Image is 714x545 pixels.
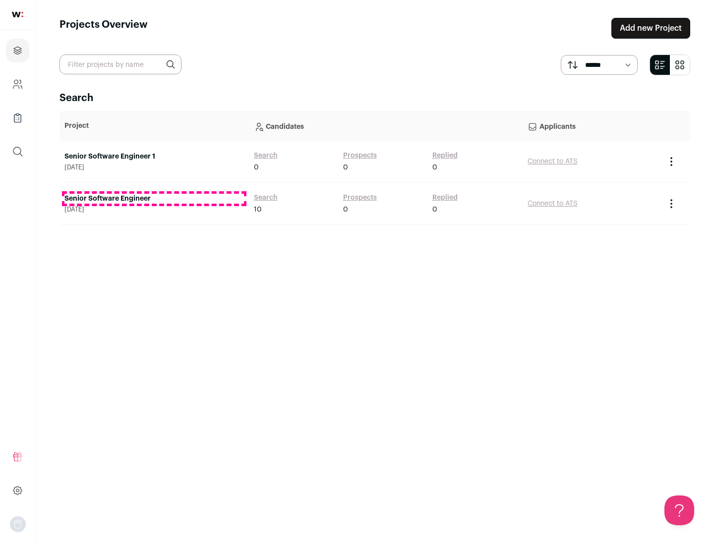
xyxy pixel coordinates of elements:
[6,106,29,130] a: Company Lists
[64,194,244,204] a: Senior Software Engineer
[64,121,244,131] p: Project
[6,39,29,62] a: Projects
[254,205,262,215] span: 10
[432,163,437,172] span: 0
[10,516,26,532] button: Open dropdown
[254,193,278,203] a: Search
[528,116,655,136] p: Applicants
[343,205,348,215] span: 0
[6,72,29,96] a: Company and ATS Settings
[528,200,578,207] a: Connect to ATS
[343,163,348,172] span: 0
[432,205,437,215] span: 0
[64,163,244,171] span: [DATE]
[64,152,244,162] a: Senior Software Engineer 1
[432,193,458,203] a: Replied
[12,12,23,17] img: wellfound-shorthand-0d5821cbd27db2630d0214b213865d53afaa358527fdda9d0ea32b1df1b89c2c.svg
[59,91,690,105] h2: Search
[254,151,278,161] a: Search
[254,163,259,172] span: 0
[343,151,377,161] a: Prospects
[611,18,690,39] a: Add new Project
[665,156,677,167] button: Project Actions
[343,193,377,203] a: Prospects
[59,18,148,39] h1: Projects Overview
[10,516,26,532] img: nopic.png
[665,198,677,210] button: Project Actions
[59,54,181,74] input: Filter projects by name
[64,206,244,214] span: [DATE]
[528,158,578,165] a: Connect to ATS
[254,116,518,136] p: Candidates
[432,151,458,161] a: Replied
[664,495,694,525] iframe: Help Scout Beacon - Open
